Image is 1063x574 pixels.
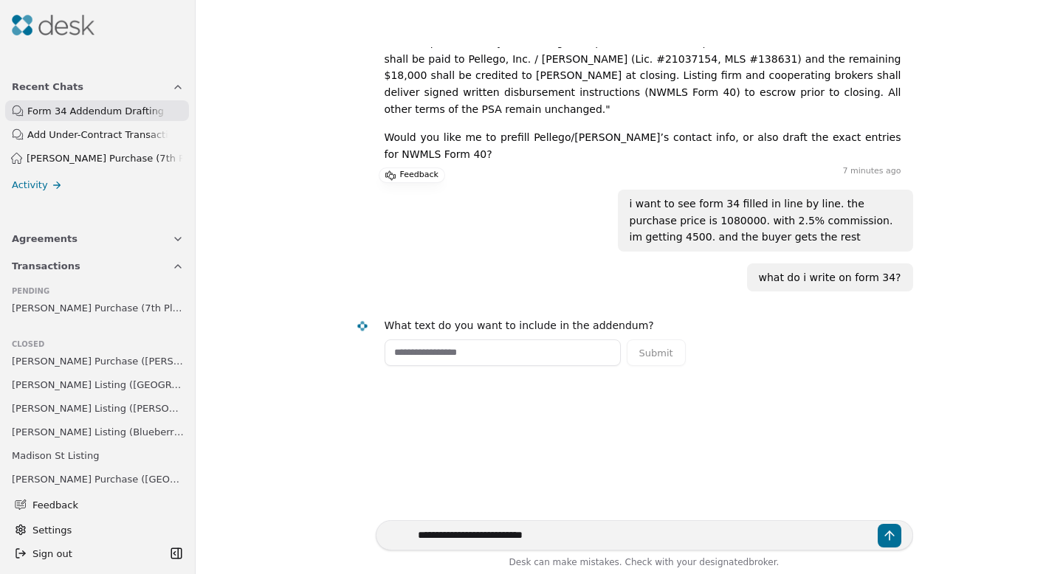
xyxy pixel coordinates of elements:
[27,151,183,166] span: [PERSON_NAME] Purchase (7th Place)
[3,225,193,252] button: Agreements
[12,231,78,246] span: Agreements
[385,129,901,162] p: Would you like me to prefill Pellego/[PERSON_NAME]’s contact info, or also draft the exact entrie...
[878,524,901,547] button: Send message
[5,124,189,145] a: Add Under-Contract Transaction in Desk
[12,79,83,94] span: Recent Chats
[27,127,168,142] div: Add Under-Contract Transaction in Desk
[376,520,913,550] textarea: Write your prompt here
[12,286,184,297] div: Pending
[32,497,175,513] span: Feedback
[12,448,99,463] span: Madison St Listing
[759,269,901,286] div: what do i write on form 34?
[27,103,168,119] div: Form 34 Addendum Drafting
[843,165,901,178] time: 7 minutes ago
[6,491,184,518] button: Feedback
[12,424,184,440] span: [PERSON_NAME] Listing (Blueberry Ln)
[630,196,901,246] div: i want to see form 34 filled in line by line. the purchase price is 1080000. with 2.5% commission...
[699,557,749,567] span: designated
[12,177,48,193] span: Activity
[12,300,184,316] span: [PERSON_NAME] Purchase (7th Place)
[9,542,166,565] button: Sign out
[3,252,193,280] button: Transactions
[32,522,72,538] span: Settings
[12,471,184,487] span: [PERSON_NAME] Purchase ([GEOGRAPHIC_DATA])
[3,73,193,100] button: Recent Chats
[12,15,94,35] img: Desk
[12,339,184,350] div: Closed
[12,353,184,369] span: [PERSON_NAME] Purchase ([PERSON_NAME])
[400,168,438,183] p: Feedback
[356,320,368,333] img: Desk
[5,100,189,121] a: Form 34 Addendum Drafting
[385,318,654,333] div: What text do you want to include in the addendum?
[12,377,184,393] span: [PERSON_NAME] Listing ([GEOGRAPHIC_DATA])
[32,546,72,561] span: Sign out
[376,555,913,574] div: Desk can make mistakes. Check with your broker.
[5,148,189,168] a: [PERSON_NAME] Purchase (7th Place)
[12,258,80,274] span: Transactions
[3,174,193,196] a: Activity
[9,518,187,542] button: Settings
[12,401,184,416] span: [PERSON_NAME] Listing ([PERSON_NAME])
[385,18,901,118] p: Sample one‑line text to paste into Form 34: "Seller’s published buyer‑brokerage compensation of 2...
